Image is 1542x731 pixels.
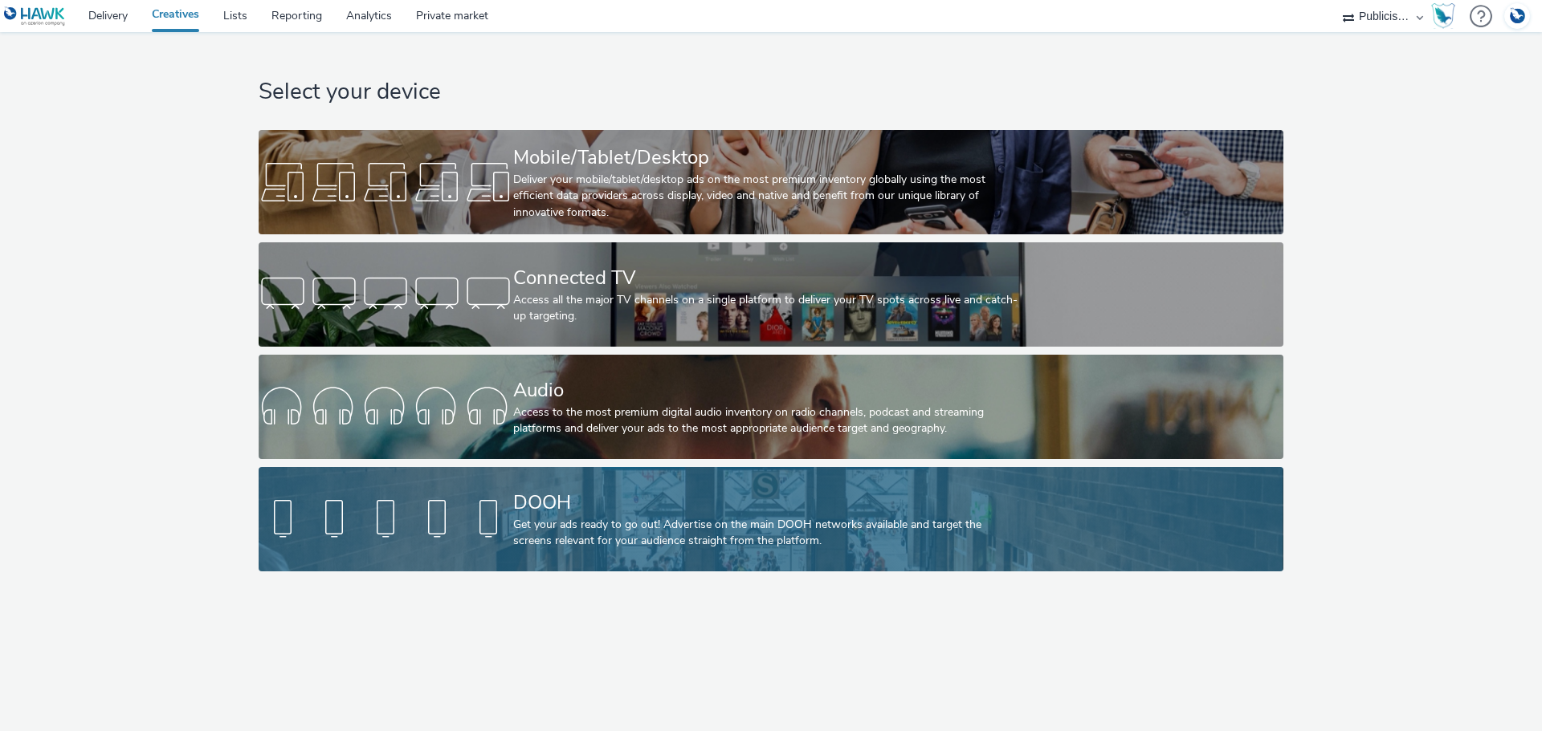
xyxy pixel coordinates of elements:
[513,292,1022,325] div: Access all the major TV channels on a single platform to deliver your TV spots across live and ca...
[513,264,1022,292] div: Connected TV
[259,130,1283,234] a: Mobile/Tablet/DesktopDeliver your mobile/tablet/desktop ads on the most premium inventory globall...
[513,172,1022,221] div: Deliver your mobile/tablet/desktop ads on the most premium inventory globally using the most effi...
[513,489,1022,517] div: DOOH
[259,355,1283,459] a: AudioAccess to the most premium digital audio inventory on radio channels, podcast and streaming ...
[1505,3,1529,30] img: Account DE
[259,467,1283,571] a: DOOHGet your ads ready to go out! Advertise on the main DOOH networks available and target the sc...
[1431,3,1462,29] a: Hawk Academy
[4,6,66,26] img: undefined Logo
[513,404,1022,437] div: Access to the most premium digital audio inventory on radio channels, podcast and streaming platf...
[259,242,1283,347] a: Connected TVAccess all the major TV channels on a single platform to deliver your TV spots across...
[259,77,1283,108] h1: Select your device
[513,144,1022,172] div: Mobile/Tablet/Desktop
[513,517,1022,550] div: Get your ads ready to go out! Advertise on the main DOOH networks available and target the screen...
[513,376,1022,404] div: Audio
[1431,3,1455,29] img: Hawk Academy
